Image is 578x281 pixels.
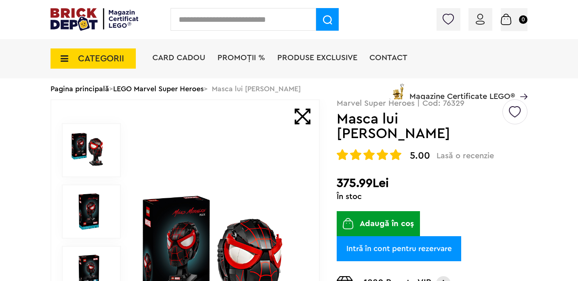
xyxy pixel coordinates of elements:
[337,112,501,141] h1: Masca lui [PERSON_NAME]
[337,149,348,160] img: Evaluare cu stele
[337,236,461,261] a: Intră în cont pentru rezervare
[337,211,420,236] button: Adaugă în coș
[337,193,527,201] div: În stoc
[337,176,527,191] h2: 375.99Lei
[363,149,375,160] img: Evaluare cu stele
[377,149,388,160] img: Evaluare cu stele
[519,15,527,24] small: 0
[515,82,527,90] a: Magazine Certificate LEGO®
[409,82,515,101] span: Magazine Certificate LEGO®
[410,151,430,161] span: 5.00
[390,149,401,160] img: Evaluare cu stele
[337,99,527,107] p: Marvel Super Heroes | Cod: 76329
[369,54,407,62] a: Contact
[78,54,124,63] span: CATEGORII
[437,151,494,161] span: Lasă o recenzie
[350,149,361,160] img: Evaluare cu stele
[217,54,265,62] a: PROMOȚII %
[71,193,107,230] img: Masca lui Miles Morales
[71,132,107,168] img: Masca lui Miles Morales
[277,54,357,62] a: Produse exclusive
[152,54,205,62] a: Card Cadou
